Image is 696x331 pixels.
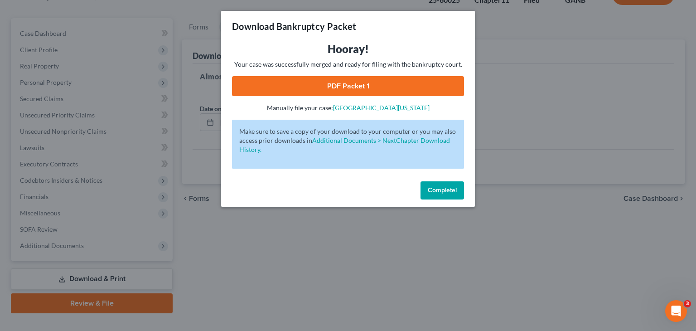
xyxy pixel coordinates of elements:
[665,300,687,322] iframe: Intercom live chat
[684,300,691,307] span: 3
[232,60,464,69] p: Your case was successfully merged and ready for filing with the bankruptcy court.
[232,20,356,33] h3: Download Bankruptcy Packet
[239,136,450,153] a: Additional Documents > NextChapter Download History.
[428,186,457,194] span: Complete!
[232,42,464,56] h3: Hooray!
[333,104,430,112] a: [GEOGRAPHIC_DATA][US_STATE]
[420,181,464,200] button: Complete!
[239,127,457,154] p: Make sure to save a copy of your download to your computer or you may also access prior downloads in
[232,103,464,112] p: Manually file your case:
[232,76,464,96] a: PDF Packet 1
